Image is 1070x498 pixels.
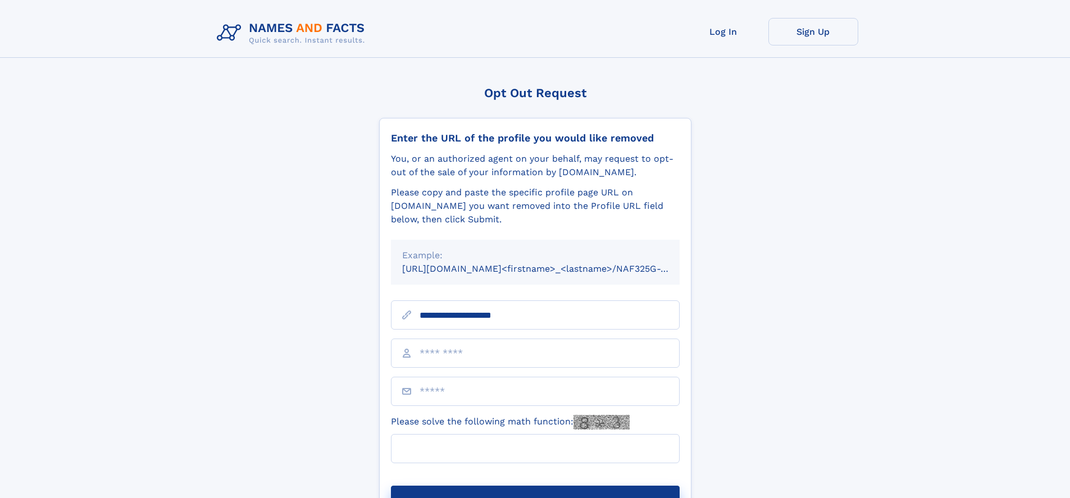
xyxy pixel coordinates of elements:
div: Example: [402,249,668,262]
div: You, or an authorized agent on your behalf, may request to opt-out of the sale of your informatio... [391,152,680,179]
div: Opt Out Request [379,86,691,100]
a: Log In [679,18,768,45]
div: Please copy and paste the specific profile page URL on [DOMAIN_NAME] you want removed into the Pr... [391,186,680,226]
small: [URL][DOMAIN_NAME]<firstname>_<lastname>/NAF325G-xxxxxxxx [402,263,701,274]
img: Logo Names and Facts [212,18,374,48]
a: Sign Up [768,18,858,45]
label: Please solve the following math function: [391,415,630,430]
div: Enter the URL of the profile you would like removed [391,132,680,144]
